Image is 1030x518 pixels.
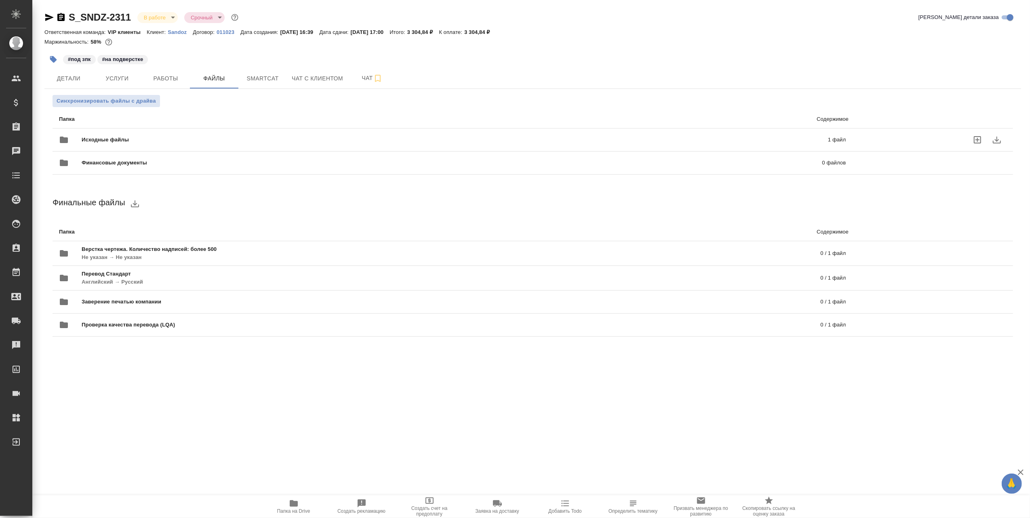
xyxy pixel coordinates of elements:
button: folder [54,244,74,263]
span: Детали [49,74,88,84]
button: Синхронизировать файлы с драйва [53,95,160,107]
p: 0 / 1 файл [498,321,846,329]
button: 🙏 [1002,474,1022,494]
p: Дата сдачи: [319,29,350,35]
a: 011023 [217,28,240,35]
label: uploadFiles [968,130,987,150]
p: Маржинальность: [44,39,91,45]
span: Smartcat [243,74,282,84]
p: Клиент: [147,29,168,35]
span: [PERSON_NAME] детали заказа [918,13,999,21]
p: VIP клиенты [108,29,147,35]
button: download [125,194,145,213]
span: Синхронизировать файлы с драйва [57,97,156,105]
div: В работе [184,12,225,23]
button: folder [54,315,74,335]
p: 0 файлов [484,159,846,167]
span: Файлы [195,74,234,84]
button: Доп статусы указывают на важность/срочность заказа [230,12,240,23]
span: Чат с клиентом [292,74,343,84]
span: 🙏 [1005,475,1019,492]
span: на подверстке [97,55,149,62]
span: Перевод Стандарт [82,270,482,278]
a: S_SNDZ-2311 [69,12,131,23]
span: Работы [146,74,185,84]
button: Скопировать ссылку [56,13,66,22]
span: Чат [353,73,392,83]
p: 3 304,84 ₽ [464,29,496,35]
span: Услуги [98,74,137,84]
button: download [987,130,1007,150]
p: Ответственная команда: [44,29,108,35]
p: [DATE] 16:39 [280,29,320,35]
p: [DATE] 17:00 [351,29,390,35]
div: В работе [137,12,178,23]
p: 0 / 1 файл [482,274,846,282]
p: Не указан → Не указан [82,253,518,261]
button: folder [54,292,74,312]
span: Исходные файлы [82,136,478,144]
p: 58% [91,39,103,45]
p: 0 / 1 файл [518,249,846,257]
button: folder [54,153,74,173]
button: В работе [141,14,168,21]
button: Скопировать ссылку для ЯМессенджера [44,13,54,22]
p: Английский → Русский [82,278,482,286]
p: К оплате: [439,29,464,35]
p: Папка [59,228,446,236]
button: folder [54,130,74,150]
button: Добавить тэг [44,51,62,68]
p: Содержимое [446,228,849,236]
p: #под зпк [68,55,91,63]
p: 3 304,84 ₽ [407,29,439,35]
p: Дата создания: [240,29,280,35]
p: Содержимое [446,115,849,123]
p: Итого: [390,29,407,35]
button: Срочный [188,14,215,21]
p: 0 / 1 файл [491,298,846,306]
p: 011023 [217,29,240,35]
button: 1159.98 RUB; [103,37,114,47]
p: Папка [59,115,446,123]
button: folder [54,268,74,288]
span: Проверка качества перевода (LQA) [82,321,498,329]
span: Финальные файлы [53,198,125,207]
p: Sandoz [168,29,193,35]
p: Договор: [193,29,217,35]
p: 1 файл [478,136,846,144]
span: Заверение печатью компании [82,298,491,306]
span: под зпк [62,55,97,62]
span: Верстка чертежа. Количество надписей: более 500 [82,245,518,253]
a: Sandoz [168,28,193,35]
svg: Подписаться [373,74,383,83]
p: #на подверстке [102,55,143,63]
span: Финансовые документы [82,159,484,167]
